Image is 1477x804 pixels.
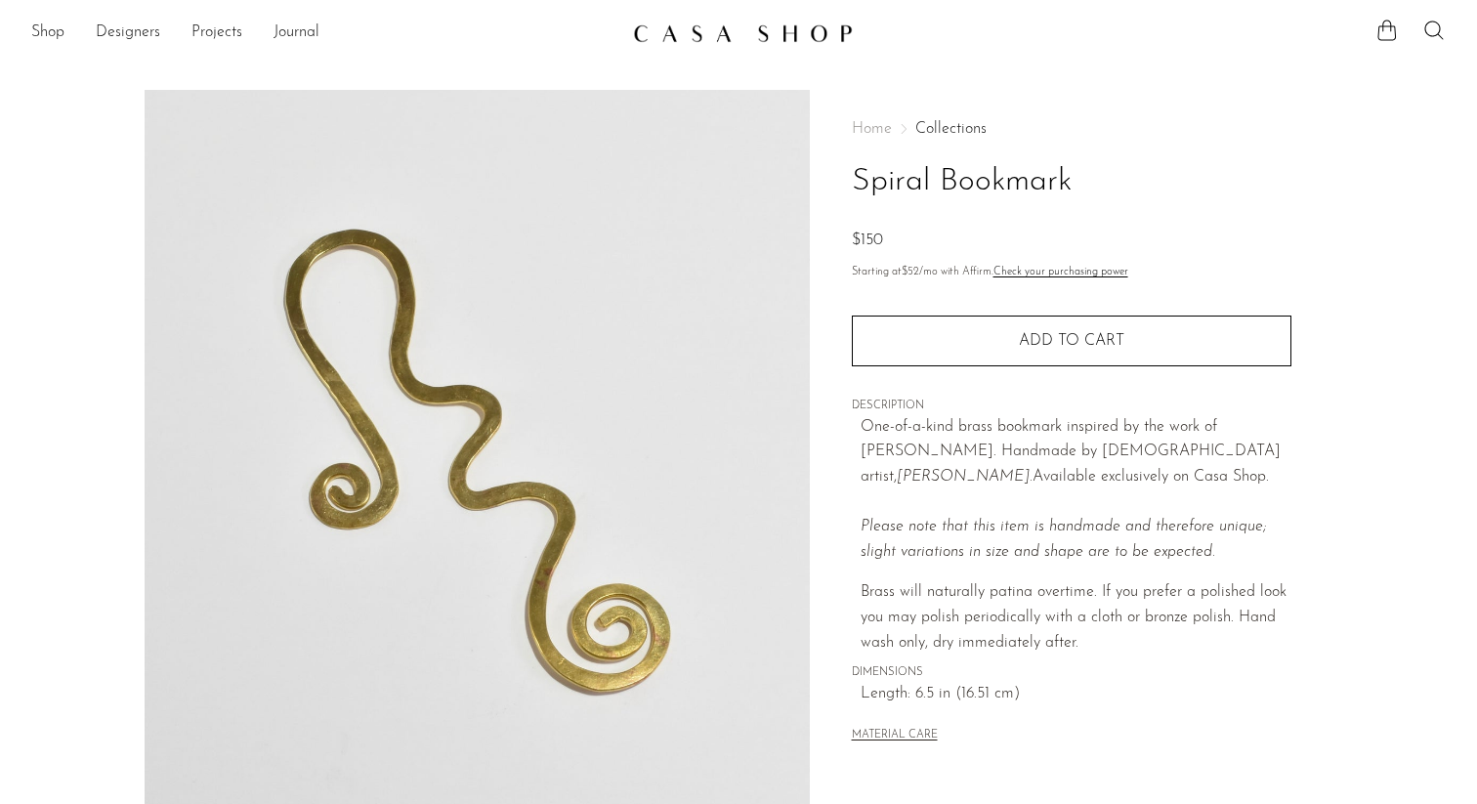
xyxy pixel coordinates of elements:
[274,21,319,46] a: Journal
[902,267,919,277] span: $52
[861,415,1291,566] p: One-of-a-kind brass bookmark inspired by the work of [PERSON_NAME]. Handmade by [DEMOGRAPHIC_DATA...
[852,664,1291,682] span: DIMENSIONS
[1019,333,1124,349] span: Add to cart
[31,17,617,50] nav: Desktop navigation
[31,21,64,46] a: Shop
[915,121,987,137] a: Collections
[897,469,1033,485] em: [PERSON_NAME].
[852,729,938,743] button: MATERIAL CARE
[31,17,617,50] ul: NEW HEADER MENU
[852,233,883,248] span: $150
[852,398,1291,415] span: DESCRIPTION
[852,316,1291,366] button: Add to cart
[96,21,160,46] a: Designers
[861,682,1291,707] span: Length: 6.5 in (16.51 cm)
[993,267,1128,277] a: Check your purchasing power - Learn more about Affirm Financing (opens in modal)
[861,580,1291,656] p: Brass will naturally patina overtime. If you prefer a polished look you may polish periodically w...
[191,21,242,46] a: Projects
[852,121,892,137] span: Home
[852,121,1291,137] nav: Breadcrumbs
[852,157,1291,207] h1: Spiral Bookmark
[861,519,1266,560] em: Please note that this item is handmade and therefore unique; slight variations in size and shape ...
[852,264,1291,281] p: Starting at /mo with Affirm.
